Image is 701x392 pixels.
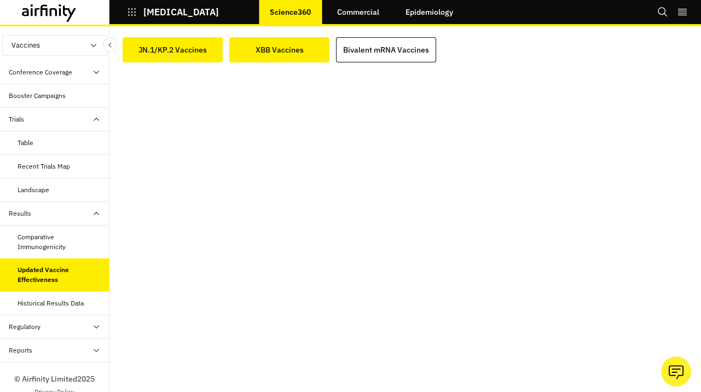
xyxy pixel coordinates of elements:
[18,162,70,171] div: Recent Trials Map
[9,67,72,77] div: Conference Coverage
[143,7,219,17] p: [MEDICAL_DATA]
[9,209,31,218] div: Results
[18,265,101,285] div: Updated Vaccine Effectiveness
[18,232,101,252] div: Comparative Immunogenicity
[14,373,95,385] p: © Airfinity Limited 2025
[661,356,691,387] button: Ask our analysts
[9,322,40,332] div: Regulatory
[18,298,84,308] div: Historical Results Data
[2,35,107,56] button: Vaccines
[657,3,668,21] button: Search
[9,114,24,124] div: Trials
[256,42,304,57] div: XBB Vaccines
[18,185,49,195] div: Landscape
[270,8,311,16] p: Science360
[103,38,117,52] button: Close Sidebar
[138,42,207,57] div: JN.1/KP.2 Vaccines
[343,42,429,57] div: Bivalent mRNA Vaccines
[127,3,219,21] button: [MEDICAL_DATA]
[9,91,66,101] div: Booster Campaigns
[18,138,33,148] div: Table
[9,345,32,355] div: Reports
